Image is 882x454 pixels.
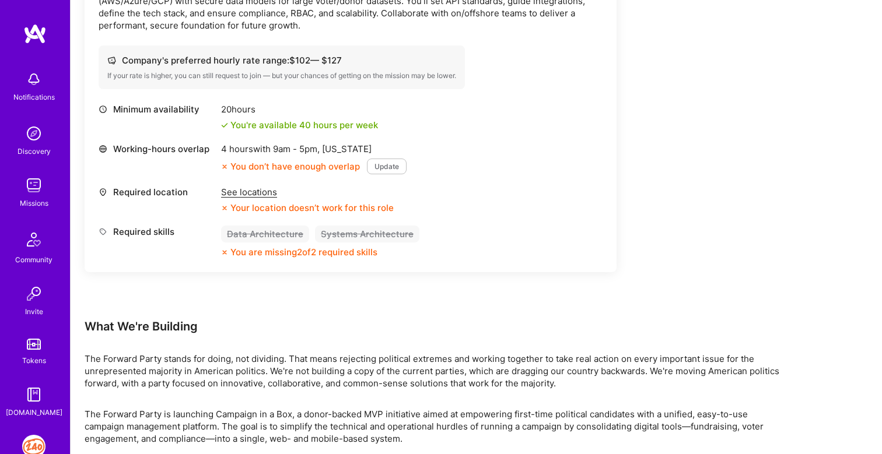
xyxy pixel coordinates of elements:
i: icon Tag [99,227,107,236]
div: What We're Building [85,319,785,334]
div: Working-hours overlap [99,143,215,155]
div: Notifications [13,91,55,103]
div: [DOMAIN_NAME] [6,406,62,418]
i: icon Clock [99,105,107,114]
div: Company's preferred hourly rate range: $ 102 — $ 127 [107,54,456,66]
i: icon CloseOrange [221,205,228,212]
div: Minimum availability [99,103,215,115]
div: You are missing 2 of 2 required skills [230,246,377,258]
img: logo [23,23,47,44]
i: icon Check [221,122,228,129]
img: tokens [27,339,41,350]
div: See locations [221,186,394,198]
div: Invite [25,305,43,318]
div: Discovery [17,145,51,157]
div: You don’t have enough overlap [221,160,360,173]
img: teamwork [22,174,45,197]
div: If your rate is higher, you can still request to join — but your chances of getting on the missio... [107,71,456,80]
img: guide book [22,383,45,406]
img: Community [20,226,48,254]
i: icon CloseOrange [221,163,228,170]
i: icon World [99,145,107,153]
div: Your location doesn’t work for this role [221,202,394,214]
div: You're available 40 hours per week [221,119,378,131]
div: Data Architecture [221,226,309,242]
div: Community [15,254,52,266]
div: Missions [20,197,48,209]
i: icon Cash [107,56,116,65]
span: 9am - 5pm , [271,143,322,154]
i: icon Location [99,188,107,196]
img: discovery [22,122,45,145]
div: 20 hours [221,103,378,115]
div: Required location [99,186,215,198]
div: Tokens [22,354,46,367]
div: Required skills [99,226,215,238]
i: icon CloseOrange [221,249,228,256]
p: The Forward Party stands for doing, not dividing. That means rejecting political extremes and wor... [85,353,785,389]
div: Systems Architecture [315,226,419,242]
button: Update [367,159,407,174]
div: 4 hours with [US_STATE] [221,143,407,155]
img: Invite [22,282,45,305]
img: bell [22,68,45,91]
p: The Forward Party is launching Campaign in a Box, a donor-backed MVP initiative aimed at empoweri... [85,408,785,445]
